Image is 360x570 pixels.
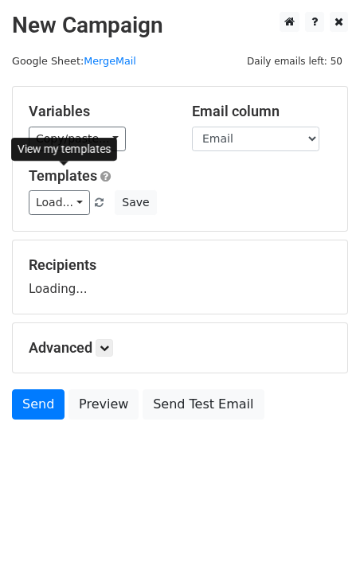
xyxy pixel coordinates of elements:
[241,53,348,70] span: Daily emails left: 50
[192,103,331,120] h5: Email column
[29,167,97,184] a: Templates
[12,55,136,67] small: Google Sheet:
[29,190,90,215] a: Load...
[84,55,136,67] a: MergeMail
[29,256,331,298] div: Loading...
[241,55,348,67] a: Daily emails left: 50
[12,389,65,420] a: Send
[29,103,168,120] h5: Variables
[12,12,348,39] h2: New Campaign
[143,389,264,420] a: Send Test Email
[29,339,331,357] h5: Advanced
[29,256,331,274] h5: Recipients
[29,127,126,151] a: Copy/paste...
[115,190,156,215] button: Save
[68,389,139,420] a: Preview
[11,138,117,161] div: View my templates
